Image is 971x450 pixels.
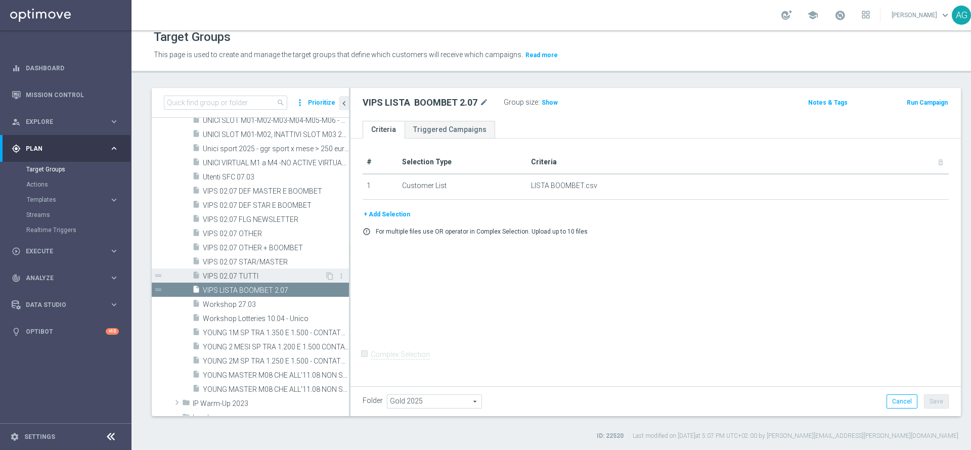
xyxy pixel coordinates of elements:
[306,96,337,110] button: Prioritize
[12,247,109,256] div: Execute
[203,230,349,238] span: VIPS 02.07 OTHER
[363,174,398,199] td: 1
[542,99,558,106] span: Show
[192,313,200,325] i: insert_drive_file
[12,327,21,336] i: lightbulb
[11,145,119,153] button: gps_fixed Plan keyboard_arrow_right
[531,182,597,190] span: LISTA BOOMBET.csv
[504,98,538,107] label: Group size
[193,399,349,408] span: IP Warm-Up 2023
[203,130,349,139] span: UNICI SLOT M01-M02, INATTIVI SLOT M03 21.03
[203,201,349,210] span: VIPS 02.07 DEF STAR E BOOMBET
[192,214,200,226] i: insert_drive_file
[326,272,334,280] i: Duplicate Target group
[363,151,398,174] th: #
[24,434,55,440] a: Settings
[192,356,200,368] i: insert_drive_file
[26,275,109,281] span: Analyze
[277,99,285,107] span: search
[26,222,130,238] div: Realtime Triggers
[109,195,119,205] i: keyboard_arrow_right
[203,244,349,252] span: VIPS 02.07 OTHER &#x2B; BOOMBET
[11,118,119,126] button: person_search Explore keyboard_arrow_right
[106,328,119,335] div: +10
[363,396,383,405] label: Folder
[192,328,200,339] i: insert_drive_file
[192,243,200,254] i: insert_drive_file
[538,98,540,107] label: :
[26,196,119,204] button: Templates keyboard_arrow_right
[11,274,119,282] div: track_changes Analyze keyboard_arrow_right
[203,357,349,366] span: YOUNG 2M SP TRA 1.250 E 1.500 - CONTATTABILI E NON - 25.02
[12,117,21,126] i: person_search
[11,247,119,255] button: play_circle_outline Execute keyboard_arrow_right
[192,200,200,212] i: insert_drive_file
[26,165,105,173] a: Target Groups
[26,181,105,189] a: Actions
[10,432,19,441] i: settings
[26,177,130,192] div: Actions
[11,64,119,72] button: equalizer Dashboard
[192,271,200,283] i: insert_drive_file
[26,211,105,219] a: Streams
[192,186,200,198] i: insert_drive_file
[12,274,21,283] i: track_changes
[203,272,325,281] span: VIPS 02.07 TUTTI
[398,174,527,199] td: Customer List
[109,246,119,256] i: keyboard_arrow_right
[633,432,958,440] label: Last modified on [DATE] at 5:07 PM UTC+02:00 by [PERSON_NAME][EMAIL_ADDRESS][PERSON_NAME][DOMAIN_...
[12,117,109,126] div: Explore
[192,285,200,297] i: insert_drive_file
[11,328,119,336] button: lightbulb Optibot +10
[154,51,523,59] span: This page is used to create and manage the target groups that define which customers will receive...
[192,370,200,382] i: insert_drive_file
[376,228,588,236] p: For multiple files use OR operator in Complex Selection. Upload up to 10 files
[12,144,21,153] i: gps_fixed
[193,414,349,422] span: Load
[203,385,349,394] span: YOUNG MASTER M08 CHE ALL&#x27;11.08 NON SUPERANO I 3300 SP E CHE NON TRAGUARDANO IN PROIEZIONE 40...
[12,318,119,345] div: Optibot
[192,158,200,169] i: insert_drive_file
[203,173,349,182] span: Utenti SFC 07.03
[337,272,345,280] i: more_vert
[203,116,349,125] span: UNICI SLOT M01-M02-M03-M04-M05-M06 - CALO VALORE PROIEZIONE M06 VS MEDIA M01-M02-M03-M04-M05 &gt;...
[807,10,818,21] span: school
[26,162,130,177] div: Target Groups
[11,91,119,99] button: Mission Control
[597,432,624,440] label: ID: 22520
[192,144,200,155] i: insert_drive_file
[154,30,231,44] h1: Target Groups
[12,55,119,81] div: Dashboard
[26,119,109,125] span: Explore
[398,151,527,174] th: Selection Type
[405,121,495,139] a: Triggered Campaigns
[27,197,99,203] span: Templates
[26,146,109,152] span: Plan
[203,258,349,266] span: VIPS 02.07 STAR/MASTER
[203,314,349,323] span: Workshop Lotteries 10.04 - Unico
[371,350,430,359] label: Complex Selection
[339,99,349,108] i: chevron_left
[524,50,559,61] button: Read more
[203,300,349,309] span: Workshop 27.03
[940,10,951,21] span: keyboard_arrow_down
[109,273,119,283] i: keyboard_arrow_right
[192,172,200,184] i: insert_drive_file
[203,145,349,153] span: Unici sport 2025 - ggr sport x mese &gt; 250 euro - PROVA
[26,318,106,345] a: Optibot
[295,96,305,110] i: more_vert
[109,117,119,126] i: keyboard_arrow_right
[12,300,109,309] div: Data Studio
[11,301,119,309] button: Data Studio keyboard_arrow_right
[363,121,405,139] a: Criteria
[109,300,119,309] i: keyboard_arrow_right
[192,115,200,127] i: insert_drive_file
[891,8,952,23] a: [PERSON_NAME]keyboard_arrow_down
[363,209,411,220] button: + Add Selection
